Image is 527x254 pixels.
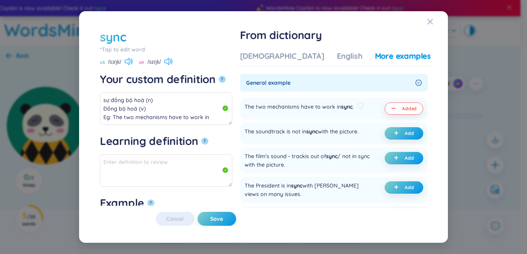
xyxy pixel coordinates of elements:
div: Example [100,196,144,210]
button: Save [198,212,236,226]
div: The soundtrack is not in with the picture. [245,127,358,140]
span: sync [306,128,318,135]
button: plusAdd [385,152,423,164]
div: sync [100,28,127,45]
div: English [337,51,363,61]
span: Added [402,106,417,112]
div: More examples [375,51,431,61]
div: The President is in with [PERSON_NAME] views on many issues. [245,181,372,198]
button: Your custom definition [219,76,226,83]
div: Your custom definition [100,72,216,86]
button: plusAdd [385,127,423,140]
div: The film's sound - trackis out of / not in sync with the picture. [245,152,372,169]
span: minus [391,106,399,111]
span: plus [394,131,402,136]
textarea: sự đồng bộ hoá (n) Đồng bộ hoá (v) Eg: The two mechanisms have to work in sync. [100,92,232,125]
button: Example [147,199,154,206]
span: plus [394,185,402,190]
h1: From dictionary [240,28,431,42]
div: *Tap to edit word [100,45,232,54]
span: sync [291,182,302,189]
span: Save [210,215,223,223]
div: Learning definition [100,134,198,148]
span: Add [405,155,414,161]
button: minusAdded [385,102,423,115]
span: sync [326,153,338,160]
div: The two mechanisms have to work in . [245,102,354,115]
span: Add [405,184,414,191]
span: Add [405,130,414,136]
span: plus [394,155,402,161]
span: US [100,60,105,66]
span: right-circle [416,80,422,86]
span: /sɪŋk/ [108,58,122,66]
div: General example [240,74,428,92]
button: Learning definition [201,138,208,145]
div: [DEMOGRAPHIC_DATA] [240,51,324,61]
span: sync [341,103,353,110]
span: UK [139,60,144,66]
button: Close [427,11,448,32]
span: /sɪŋk/ [147,58,161,66]
span: General example [246,78,412,87]
button: plusAdd [385,181,423,194]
